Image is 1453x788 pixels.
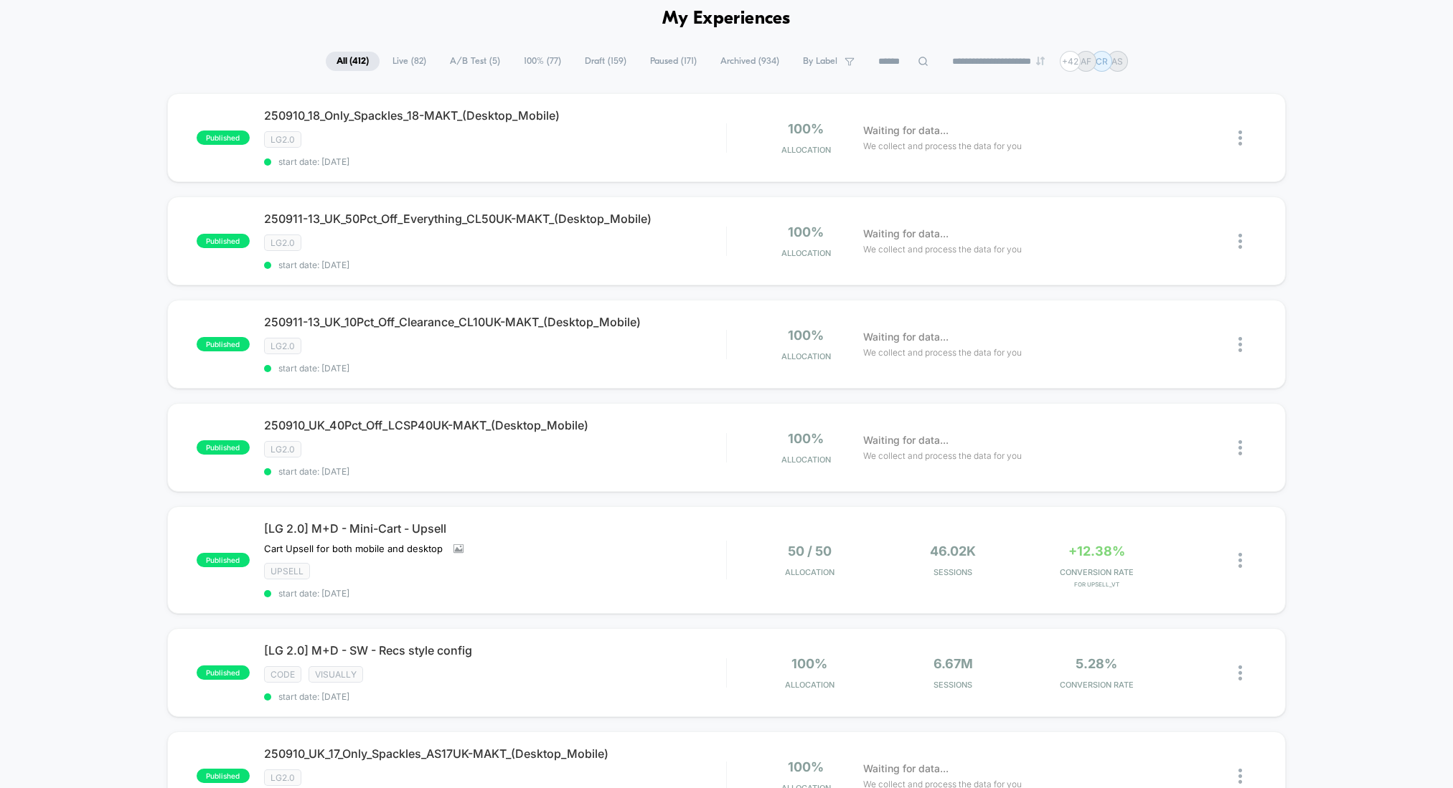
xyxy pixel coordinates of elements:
[863,226,949,242] span: Waiting for data...
[264,363,726,374] span: start date: [DATE]
[264,338,301,354] span: LG2.0
[863,139,1022,153] span: We collect and process the data for you
[788,759,824,774] span: 100%
[639,52,707,71] span: Paused ( 171 )
[197,440,250,455] span: published
[788,224,824,239] span: 100%
[1068,543,1125,559] span: +12.38%
[781,351,831,361] span: Allocation
[791,656,827,671] span: 100%
[785,680,834,690] span: Allocation
[781,145,831,155] span: Allocation
[197,665,250,680] span: published
[1028,581,1165,588] span: for Upsell_VT
[1238,234,1242,249] img: close
[264,156,726,167] span: start date: [DATE]
[264,543,443,554] span: Cart Upsell for both mobile and desktop
[1238,130,1242,146] img: close
[934,656,973,671] span: 6.67M
[1238,440,1242,455] img: close
[1076,656,1117,671] span: 5.28%
[197,234,250,248] span: published
[264,418,726,432] span: 250910_UK_40Pct_Off_LCSP40UK-MAKT_(Desktop_Mobile)
[863,242,1022,256] span: We collect and process the data for you
[863,329,949,345] span: Waiting for data...
[264,769,301,786] span: LG2.0
[1028,567,1165,577] span: CONVERSION RATE
[785,567,834,577] span: Allocation
[781,248,831,258] span: Allocation
[930,543,976,559] span: 46.02k
[264,521,726,536] span: [LG 2.0] M+D - Mini-Cart - Upsell
[197,130,250,145] span: published
[264,563,310,579] span: Upsell
[264,588,726,599] span: start date: [DATE]
[1081,56,1091,67] p: AF
[264,131,301,148] span: LG2.0
[1096,56,1108,67] p: CR
[1238,337,1242,352] img: close
[264,746,726,761] span: 250910_UK_17_Only_Spackles_AS17UK-MAKT_(Desktop_Mobile)
[788,431,824,446] span: 100%
[574,52,637,71] span: Draft ( 159 )
[863,432,949,448] span: Waiting for data...
[264,643,726,658] span: [LG 2.0] M+D - SW - Recs style config
[264,666,301,683] span: code
[1028,680,1165,690] span: CONVERSION RATE
[788,543,832,559] span: 50 / 50
[1060,51,1081,72] div: + 42
[788,121,824,136] span: 100%
[885,567,1021,577] span: Sessions
[264,108,726,123] span: 250910_18_Only_Spackles_18-MAKT_(Desktop_Mobile)
[803,56,837,67] span: By Label
[264,466,726,477] span: start date: [DATE]
[264,212,726,226] span: 250911-13_UK_50Pct_Off_Everything_CL50UK-MAKT_(Desktop_Mobile)
[710,52,790,71] span: Archived ( 934 )
[382,52,437,71] span: Live ( 82 )
[1238,553,1242,568] img: close
[197,553,250,567] span: published
[197,337,250,351] span: published
[264,315,726,329] span: 250911-13_UK_10Pct_Off_Clearance_CL10UK-MAKT_(Desktop_Mobile)
[863,449,1022,462] span: We collect and process the data for you
[1238,665,1242,680] img: close
[264,234,301,251] span: LG2.0
[309,666,363,683] span: visually
[781,455,831,465] span: Allocation
[788,328,824,343] span: 100%
[863,761,949,777] span: Waiting for data...
[885,680,1021,690] span: Sessions
[326,52,380,71] span: All ( 412 )
[513,52,572,71] span: 100% ( 77 )
[662,9,791,29] h1: My Experiences
[863,123,949,138] span: Waiting for data...
[264,691,726,702] span: start date: [DATE]
[1238,769,1242,784] img: close
[863,346,1022,359] span: We collect and process the data for you
[264,260,726,270] span: start date: [DATE]
[439,52,511,71] span: A/B Test ( 5 )
[197,769,250,783] span: published
[1036,57,1045,65] img: end
[1111,56,1123,67] p: AS
[264,441,301,457] span: LG2.0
